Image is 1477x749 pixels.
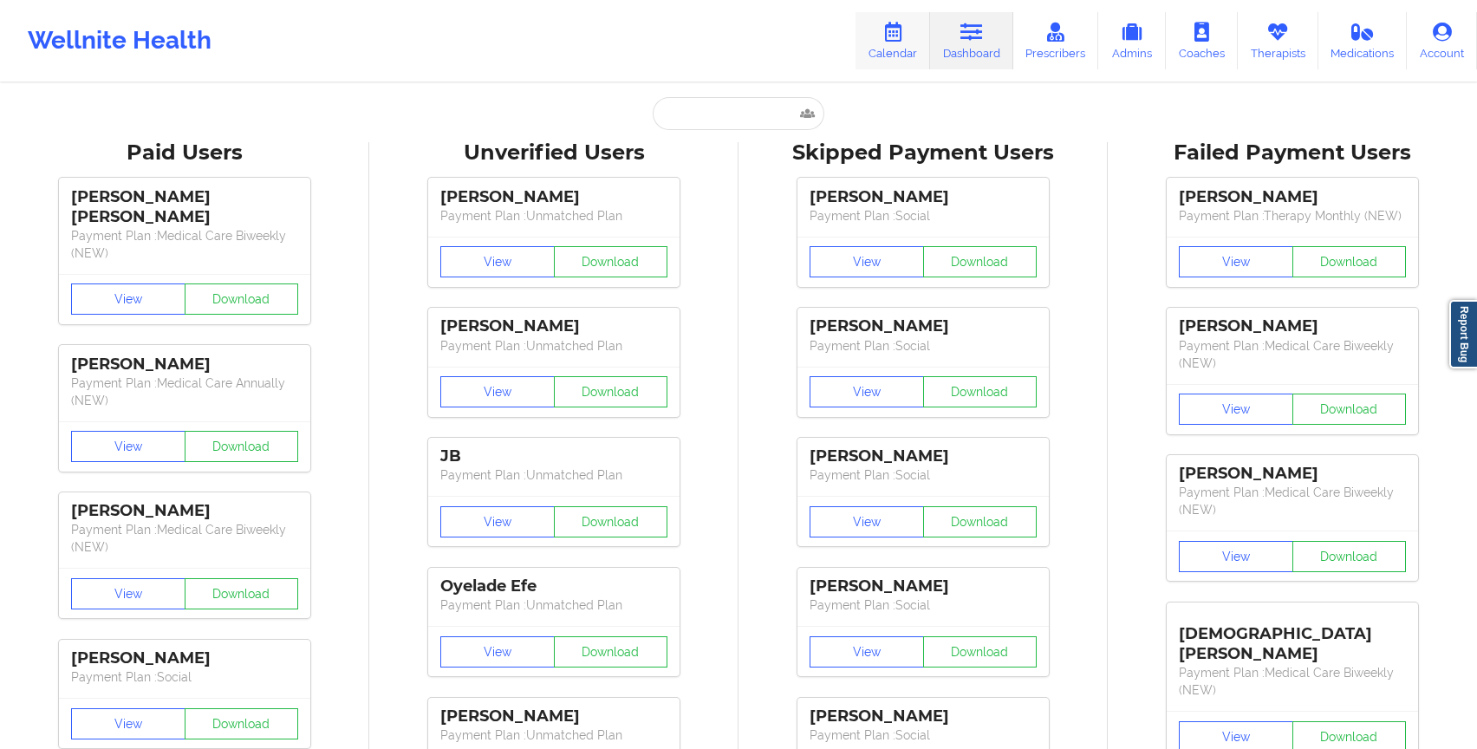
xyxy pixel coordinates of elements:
div: [PERSON_NAME] [810,707,1037,726]
div: [DEMOGRAPHIC_DATA][PERSON_NAME] [1179,611,1406,664]
div: [PERSON_NAME] [810,187,1037,207]
p: Payment Plan : Therapy Monthly (NEW) [1179,207,1406,225]
a: Calendar [856,12,930,69]
a: Dashboard [930,12,1013,69]
button: View [440,636,555,668]
div: [PERSON_NAME] [440,187,667,207]
div: Skipped Payment Users [751,140,1096,166]
button: View [810,376,924,407]
p: Payment Plan : Unmatched Plan [440,207,667,225]
p: Payment Plan : Unmatched Plan [440,337,667,355]
button: View [71,431,185,462]
div: [PERSON_NAME] [71,355,298,374]
a: Coaches [1166,12,1238,69]
div: Unverified Users [381,140,726,166]
p: Payment Plan : Social [810,207,1037,225]
button: Download [185,431,299,462]
div: Paid Users [12,140,357,166]
p: Payment Plan : Unmatched Plan [440,466,667,484]
button: Download [1292,394,1407,425]
a: Admins [1098,12,1166,69]
div: [PERSON_NAME] [440,707,667,726]
div: [PERSON_NAME] [1179,187,1406,207]
a: Report Bug [1449,300,1477,368]
button: View [440,506,555,537]
button: Download [554,506,668,537]
button: View [810,506,924,537]
div: [PERSON_NAME] [1179,316,1406,336]
button: Download [1292,246,1407,277]
p: Payment Plan : Medical Care Biweekly (NEW) [1179,664,1406,699]
button: View [1179,541,1293,572]
a: Therapists [1238,12,1318,69]
div: JB [440,446,667,466]
button: Download [554,636,668,668]
p: Payment Plan : Medical Care Biweekly (NEW) [71,227,298,262]
p: Payment Plan : Medical Care Biweekly (NEW) [1179,337,1406,372]
div: [PERSON_NAME] [PERSON_NAME] [71,187,298,227]
p: Payment Plan : Medical Care Biweekly (NEW) [1179,484,1406,518]
button: Download [554,246,668,277]
button: Download [923,376,1038,407]
button: Download [185,708,299,739]
button: View [440,246,555,277]
button: Download [185,578,299,609]
p: Payment Plan : Unmatched Plan [440,726,667,744]
button: View [440,376,555,407]
p: Payment Plan : Social [810,596,1037,614]
button: View [1179,394,1293,425]
button: Download [923,506,1038,537]
p: Payment Plan : Unmatched Plan [440,596,667,614]
p: Payment Plan : Social [810,726,1037,744]
p: Payment Plan : Social [810,337,1037,355]
div: Failed Payment Users [1120,140,1465,166]
button: View [810,246,924,277]
button: View [810,636,924,668]
div: [PERSON_NAME] [71,648,298,668]
div: [PERSON_NAME] [810,446,1037,466]
div: [PERSON_NAME] [440,316,667,336]
a: Account [1407,12,1477,69]
a: Prescribers [1013,12,1099,69]
button: Download [554,376,668,407]
div: Oyelade Efe [440,576,667,596]
div: [PERSON_NAME] [810,316,1037,336]
a: Medications [1318,12,1408,69]
button: Download [185,283,299,315]
button: View [1179,246,1293,277]
div: [PERSON_NAME] [1179,464,1406,484]
button: Download [923,246,1038,277]
p: Payment Plan : Social [810,466,1037,484]
div: [PERSON_NAME] [810,576,1037,596]
div: [PERSON_NAME] [71,501,298,521]
button: Download [1292,541,1407,572]
button: View [71,708,185,739]
p: Payment Plan : Medical Care Annually (NEW) [71,374,298,409]
button: View [71,578,185,609]
p: Payment Plan : Social [71,668,298,686]
p: Payment Plan : Medical Care Biweekly (NEW) [71,521,298,556]
button: Download [923,636,1038,668]
button: View [71,283,185,315]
